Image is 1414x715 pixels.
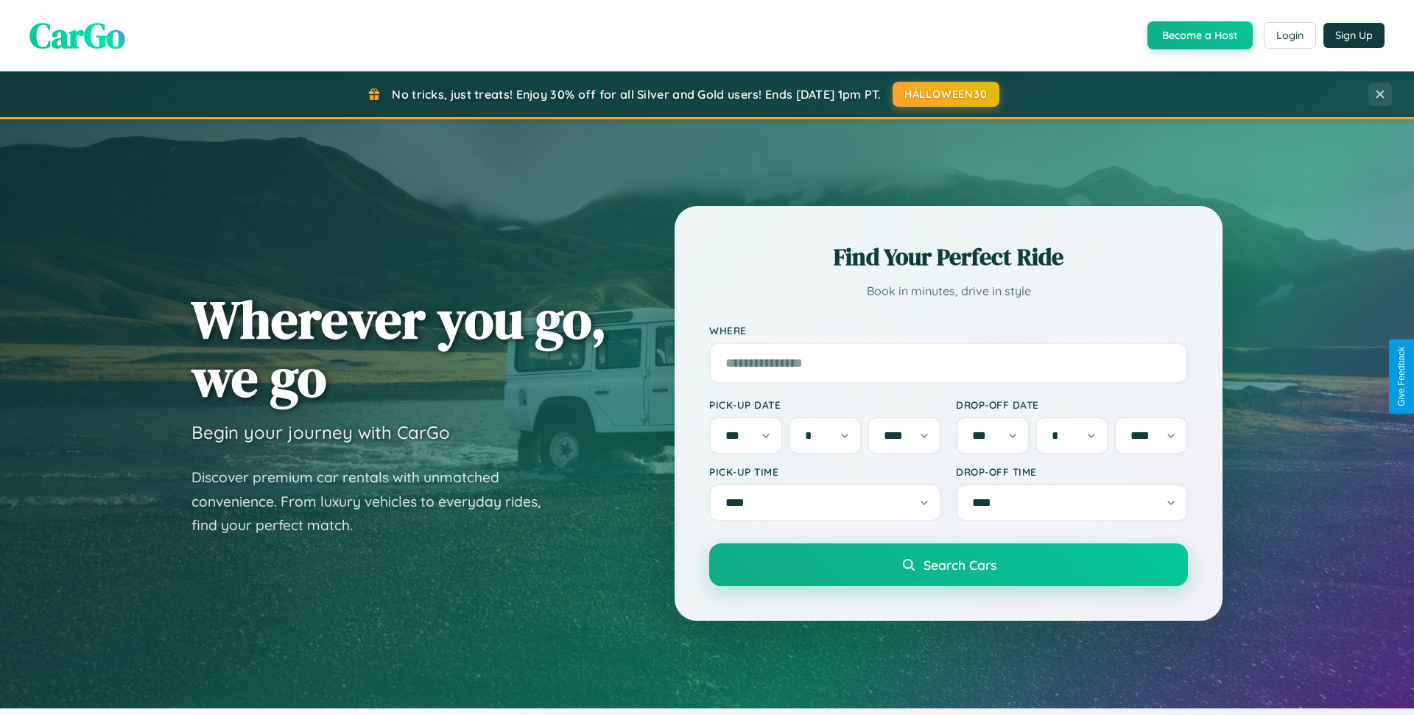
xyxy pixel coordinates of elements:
[709,398,941,411] label: Pick-up Date
[191,290,607,406] h1: Wherever you go, we go
[1264,22,1316,49] button: Login
[1323,23,1385,48] button: Sign Up
[709,281,1188,302] p: Book in minutes, drive in style
[709,241,1188,273] h2: Find Your Perfect Ride
[1396,347,1407,406] div: Give Feedback
[956,465,1188,478] label: Drop-off Time
[924,557,996,573] span: Search Cars
[709,465,941,478] label: Pick-up Time
[709,543,1188,586] button: Search Cars
[29,11,125,60] span: CarGo
[956,398,1188,411] label: Drop-off Date
[893,82,999,107] button: HALLOWEEN30
[1147,21,1253,49] button: Become a Host
[392,87,881,102] span: No tricks, just treats! Enjoy 30% off for all Silver and Gold users! Ends [DATE] 1pm PT.
[191,465,560,538] p: Discover premium car rentals with unmatched convenience. From luxury vehicles to everyday rides, ...
[709,324,1188,337] label: Where
[191,421,450,443] h3: Begin your journey with CarGo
